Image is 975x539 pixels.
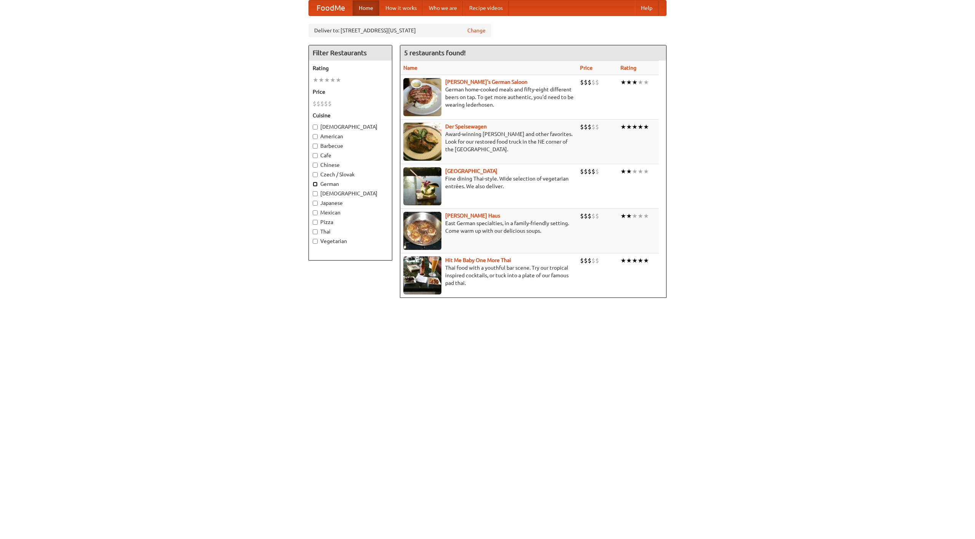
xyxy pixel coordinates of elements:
li: $ [584,256,588,265]
h5: Cuisine [313,112,388,119]
li: $ [584,167,588,176]
img: satay.jpg [403,167,441,205]
label: Pizza [313,218,388,226]
li: $ [595,167,599,176]
li: $ [584,212,588,220]
input: Chinese [313,163,318,168]
b: [GEOGRAPHIC_DATA] [445,168,497,174]
a: How it works [379,0,423,16]
label: German [313,180,388,188]
label: Barbecue [313,142,388,150]
img: babythai.jpg [403,256,441,294]
a: Name [403,65,417,71]
p: Award-winning [PERSON_NAME] and other favorites. Look for our restored food truck in the NE corne... [403,130,574,153]
li: $ [595,256,599,265]
p: German home-cooked meals and fifty-eight different beers on tap. To get more authentic, you'd nee... [403,86,574,109]
li: $ [584,78,588,86]
label: Japanese [313,199,388,207]
h4: Filter Restaurants [309,45,392,61]
input: Pizza [313,220,318,225]
li: $ [584,123,588,131]
a: Der Speisewagen [445,123,487,130]
input: Thai [313,229,318,234]
li: ★ [643,167,649,176]
label: Thai [313,228,388,235]
li: ★ [336,76,341,84]
li: $ [324,99,328,108]
li: ★ [643,212,649,220]
a: Change [467,27,486,34]
li: ★ [632,167,638,176]
li: ★ [638,123,643,131]
a: [PERSON_NAME] Haus [445,213,500,219]
p: Thai food with a youthful bar scene. Try our tropical inspired cocktails, or tuck into a plate of... [403,264,574,287]
li: $ [591,167,595,176]
li: $ [320,99,324,108]
input: American [313,134,318,139]
li: $ [588,78,591,86]
li: $ [591,123,595,131]
a: Who we are [423,0,463,16]
h5: Rating [313,64,388,72]
p: East German specialties, in a family-friendly setting. Come warm up with our delicious soups. [403,219,574,235]
img: esthers.jpg [403,78,441,116]
li: ★ [638,256,643,265]
li: $ [595,78,599,86]
li: ★ [313,76,318,84]
li: $ [588,212,591,220]
div: Deliver to: [STREET_ADDRESS][US_STATE] [308,24,491,37]
p: Fine dining Thai-style. Wide selection of vegetarian entrées. We also deliver. [403,175,574,190]
li: ★ [632,256,638,265]
h5: Price [313,88,388,96]
ng-pluralize: 5 restaurants found! [404,49,466,56]
li: ★ [643,256,649,265]
a: FoodMe [309,0,353,16]
input: Czech / Slovak [313,172,318,177]
li: ★ [318,76,324,84]
label: Mexican [313,209,388,216]
li: $ [580,167,584,176]
a: Price [580,65,593,71]
a: Hit Me Baby One More Thai [445,257,511,263]
li: ★ [638,212,643,220]
li: $ [328,99,332,108]
li: $ [595,212,599,220]
label: Chinese [313,161,388,169]
li: $ [588,167,591,176]
input: Mexican [313,210,318,215]
li: ★ [324,76,330,84]
input: Vegetarian [313,239,318,244]
li: ★ [638,167,643,176]
li: ★ [626,212,632,220]
li: ★ [632,212,638,220]
a: Recipe videos [463,0,509,16]
label: American [313,133,388,140]
li: ★ [638,78,643,86]
li: ★ [626,123,632,131]
li: $ [588,256,591,265]
input: [DEMOGRAPHIC_DATA] [313,125,318,130]
label: Cafe [313,152,388,159]
li: ★ [632,78,638,86]
li: ★ [626,167,632,176]
li: $ [580,123,584,131]
label: [DEMOGRAPHIC_DATA] [313,123,388,131]
li: $ [588,123,591,131]
li: ★ [620,167,626,176]
li: $ [591,212,595,220]
label: [DEMOGRAPHIC_DATA] [313,190,388,197]
li: ★ [620,212,626,220]
a: Home [353,0,379,16]
img: kohlhaus.jpg [403,212,441,250]
li: $ [580,256,584,265]
li: $ [316,99,320,108]
li: $ [591,78,595,86]
li: ★ [620,123,626,131]
a: Help [635,0,659,16]
a: [PERSON_NAME]'s German Saloon [445,79,527,85]
li: $ [580,212,584,220]
input: Japanese [313,201,318,206]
